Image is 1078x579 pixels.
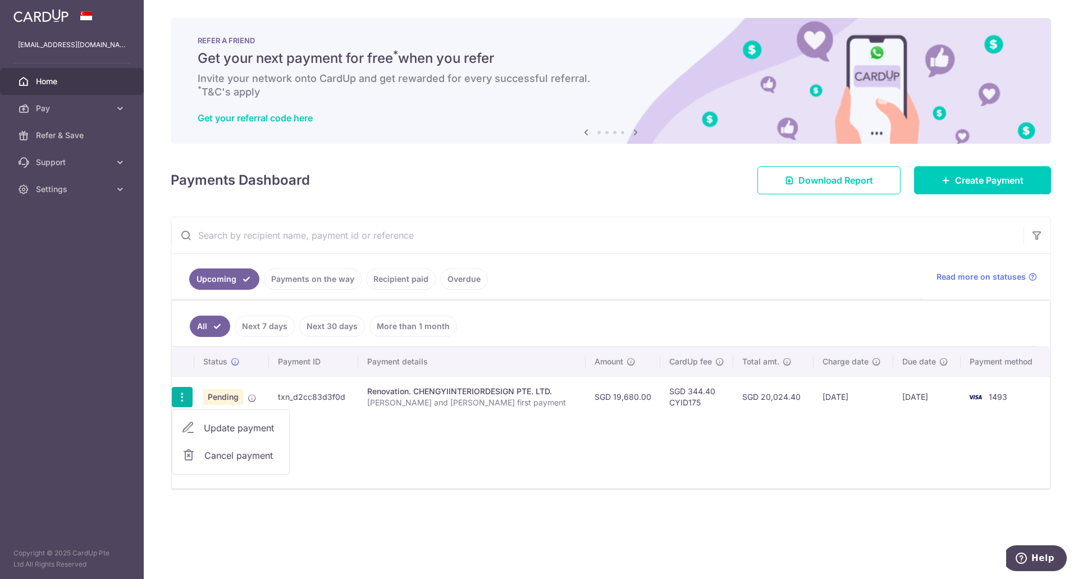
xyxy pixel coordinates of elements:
[798,174,873,187] span: Download Report
[198,112,313,124] a: Get your referral code here
[203,389,243,405] span: Pending
[299,316,365,337] a: Next 30 days
[198,72,1024,99] h6: Invite your network onto CardUp and get rewarded for every successful referral. T&C's apply
[893,376,960,417] td: [DATE]
[814,376,894,417] td: [DATE]
[914,166,1051,194] a: Create Payment
[171,170,310,190] h4: Payments Dashboard
[189,268,259,290] a: Upcoming
[595,356,623,367] span: Amount
[203,356,227,367] span: Status
[733,376,814,417] td: SGD 20,024.40
[1006,545,1067,573] iframe: Opens a widget where you can find more information
[36,103,110,114] span: Pay
[269,347,358,376] th: Payment ID
[742,356,779,367] span: Total amt.
[367,386,577,397] div: Renovation. CHENGYIINTERIORDESIGN PTE. LTD.
[36,76,110,87] span: Home
[369,316,457,337] a: More than 1 month
[171,217,1024,253] input: Search by recipient name, payment id or reference
[235,316,295,337] a: Next 7 days
[902,356,936,367] span: Due date
[18,39,126,51] p: [EMAIL_ADDRESS][DOMAIN_NAME]
[937,271,1026,282] span: Read more on statuses
[269,376,358,417] td: txn_d2cc83d3f0d
[13,9,68,22] img: CardUp
[440,268,488,290] a: Overdue
[961,347,1050,376] th: Payment method
[937,271,1037,282] a: Read more on statuses
[586,376,660,417] td: SGD 19,680.00
[190,316,230,337] a: All
[660,376,733,417] td: SGD 344.40 CYID175
[669,356,712,367] span: CardUp fee
[757,166,901,194] a: Download Report
[989,392,1007,402] span: 1493
[964,390,986,404] img: Bank Card
[36,184,110,195] span: Settings
[823,356,869,367] span: Charge date
[264,268,362,290] a: Payments on the way
[36,157,110,168] span: Support
[367,397,577,408] p: [PERSON_NAME] and [PERSON_NAME] first payment
[366,268,436,290] a: Recipient paid
[198,36,1024,45] p: REFER A FRIEND
[198,49,1024,67] h5: Get your next payment for free when you refer
[36,130,110,141] span: Refer & Save
[171,18,1051,144] img: RAF banner
[955,174,1024,187] span: Create Payment
[358,347,586,376] th: Payment details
